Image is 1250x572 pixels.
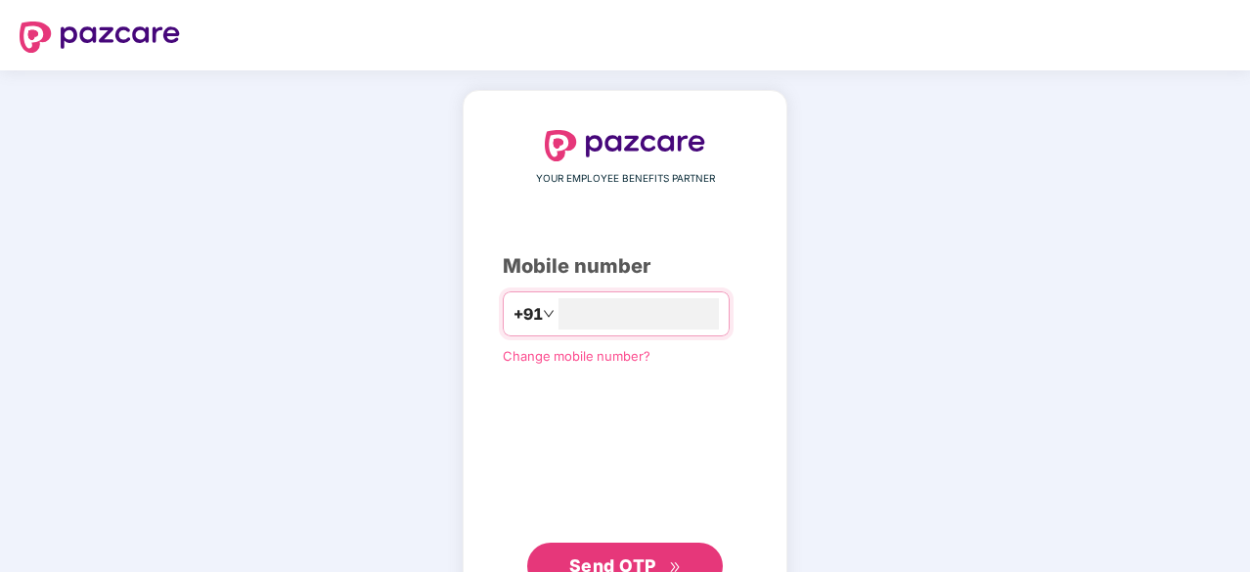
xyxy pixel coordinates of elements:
div: Mobile number [503,251,747,282]
img: logo [20,22,180,53]
a: Change mobile number? [503,348,650,364]
img: logo [545,130,705,161]
span: down [543,308,555,320]
span: +91 [513,302,543,327]
span: YOUR EMPLOYEE BENEFITS PARTNER [536,171,715,187]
